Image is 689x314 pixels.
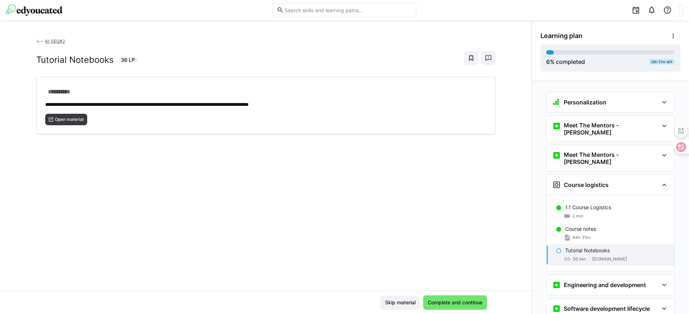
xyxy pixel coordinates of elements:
h3: Software development lifecycle [564,305,650,312]
div: 28h 51m left [649,59,675,65]
span: Skip material [384,299,417,306]
span: 36 LP [121,56,135,64]
p: 1.1 Course Logistics [565,204,611,211]
input: Search skills and learning paths… [284,7,412,13]
span: Complete and continue [427,299,483,306]
span: 44h 35m [572,235,591,240]
span: 6 [546,58,550,65]
span: 2 min [572,213,583,219]
p: Tutorial Notebooks [565,247,610,254]
button: Complete and continue [423,295,487,310]
button: Open material [45,114,88,125]
span: Open material [54,117,84,122]
h3: Personalization [564,99,606,106]
h3: Course logistics [564,181,609,188]
span: 36 min [572,256,586,262]
span: AI-SEQ#2 [45,38,65,44]
a: AI-SEQ#2 [36,38,65,44]
button: Skip material [380,295,420,310]
span: Learning plan [540,32,582,40]
h2: Tutorial Notebooks [36,55,114,65]
p: Course notes [565,225,596,233]
h3: Engineering and development [564,281,646,289]
h3: Meet The Mentors - [PERSON_NAME] [564,122,658,136]
div: % completed [546,57,585,66]
span: [DOMAIN_NAME] [592,256,627,262]
h3: Meet The Mentors - [PERSON_NAME] [564,151,658,165]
